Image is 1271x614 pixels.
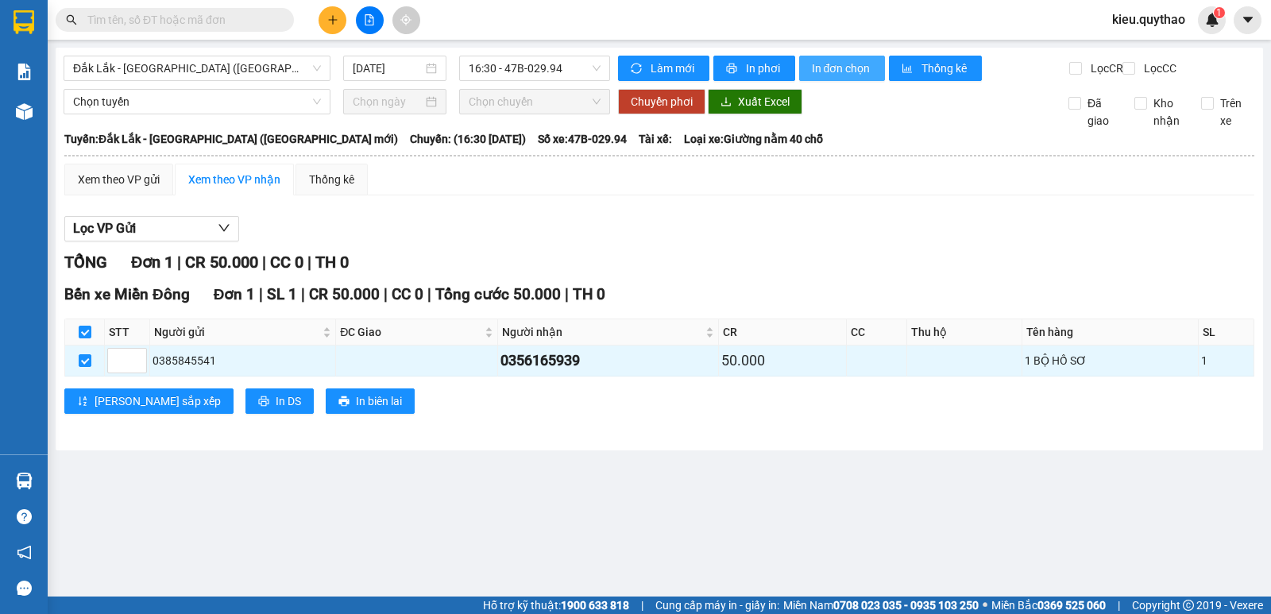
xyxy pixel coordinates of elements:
span: Làm mới [651,60,697,77]
span: CR 50.000 [309,285,380,303]
button: file-add [356,6,384,34]
button: printerIn phơi [713,56,795,81]
span: | [565,285,569,303]
input: Chọn ngày [353,93,423,110]
span: In biên lai [356,392,402,410]
button: downloadXuất Excel [708,89,802,114]
span: Lọc CR [1084,60,1126,77]
span: Chọn tuyến [73,90,321,114]
span: sort-ascending [77,396,88,408]
span: TH 0 [573,285,605,303]
span: Số xe: 47B-029.94 [538,130,627,148]
span: notification [17,545,32,560]
div: 50.000 [721,349,844,372]
button: syncLàm mới [618,56,709,81]
th: CC [847,319,906,346]
span: Chuyến: (16:30 [DATE]) [410,130,526,148]
span: Lọc CC [1138,60,1179,77]
th: Thu hộ [907,319,1023,346]
span: Trên xe [1214,95,1255,129]
button: aim [392,6,420,34]
span: file-add [364,14,375,25]
span: | [259,285,263,303]
span: 1 [1216,7,1222,18]
span: Người gửi [154,323,319,341]
button: printerIn DS [245,388,314,414]
button: printerIn biên lai [326,388,415,414]
span: message [17,581,32,596]
span: In DS [276,392,301,410]
div: Xem theo VP nhận [188,171,280,188]
span: Tổng cước 50.000 [435,285,561,303]
div: 0385845541 [153,352,333,369]
span: Lọc VP Gửi [73,218,136,238]
span: | [307,253,311,272]
span: Miền Nam [783,597,979,614]
span: Cung cấp máy in - giấy in: [655,597,779,614]
span: | [384,285,388,303]
span: SL 1 [267,285,297,303]
sup: 1 [1214,7,1225,18]
th: SL [1199,319,1254,346]
span: In đơn chọn [812,60,873,77]
span: Đơn 1 [214,285,256,303]
span: search [66,14,77,25]
span: In phơi [746,60,782,77]
button: Lọc VP Gửi [64,216,239,241]
span: Chọn chuyến [469,90,600,114]
span: printer [338,396,350,408]
span: CC 0 [392,285,423,303]
span: 16:30 - 47B-029.94 [469,56,600,80]
th: Tên hàng [1022,319,1198,346]
th: CR [719,319,847,346]
span: plus [327,14,338,25]
span: down [218,222,230,234]
span: | [262,253,266,272]
span: copyright [1183,600,1194,611]
span: | [641,597,643,614]
span: Tài xế: [639,130,672,148]
button: plus [319,6,346,34]
span: Người nhận [502,323,702,341]
span: printer [258,396,269,408]
span: aim [400,14,411,25]
span: Miền Bắc [991,597,1106,614]
span: CR 50.000 [185,253,258,272]
button: bar-chartThống kê [889,56,982,81]
img: warehouse-icon [16,473,33,489]
div: 0356165939 [500,349,716,372]
span: Thống kê [921,60,969,77]
span: question-circle [17,509,32,524]
img: logo-vxr [14,10,34,34]
span: Đơn 1 [131,253,173,272]
span: Kho nhận [1147,95,1188,129]
span: download [720,96,732,109]
strong: 1900 633 818 [561,599,629,612]
span: Xuất Excel [738,93,790,110]
span: printer [726,63,740,75]
div: Xem theo VP gửi [78,171,160,188]
span: Đắk Lắk - Sài Gòn (BXMĐ mới) [73,56,321,80]
span: kieu.quythao [1099,10,1198,29]
span: | [301,285,305,303]
img: solution-icon [16,64,33,80]
span: TỔNG [64,253,107,272]
span: | [1118,597,1120,614]
span: | [177,253,181,272]
button: sort-ascending[PERSON_NAME] sắp xếp [64,388,234,414]
span: Bến xe Miền Đông [64,285,190,303]
button: caret-down [1234,6,1261,34]
input: Tìm tên, số ĐT hoặc mã đơn [87,11,275,29]
b: Tuyến: Đắk Lắk - [GEOGRAPHIC_DATA] ([GEOGRAPHIC_DATA] mới) [64,133,398,145]
span: sync [631,63,644,75]
span: Loại xe: Giường nằm 40 chỗ [684,130,823,148]
span: Đã giao [1081,95,1122,129]
span: Hỗ trợ kỹ thuật: [483,597,629,614]
span: bar-chart [902,63,915,75]
th: STT [105,319,150,346]
button: In đơn chọn [799,56,886,81]
span: ĐC Giao [340,323,481,341]
strong: 0708 023 035 - 0935 103 250 [833,599,979,612]
span: TH 0 [315,253,349,272]
input: 14/10/2025 [353,60,423,77]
